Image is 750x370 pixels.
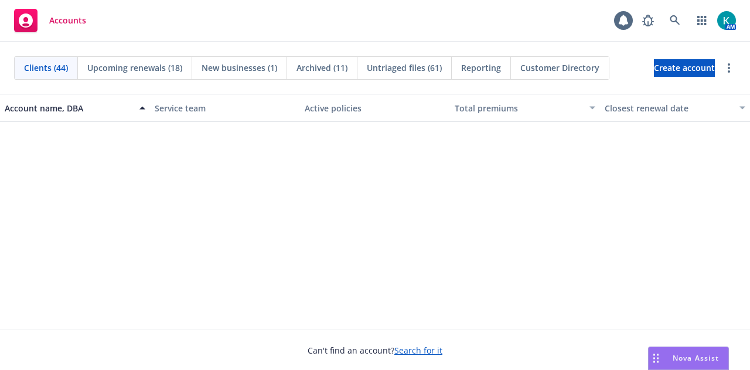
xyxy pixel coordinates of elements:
button: Service team [150,94,300,122]
div: Account name, DBA [5,102,132,114]
a: Accounts [9,4,91,37]
a: Report a Bug [636,9,660,32]
a: Search [663,9,687,32]
a: Switch app [690,9,714,32]
button: Nova Assist [648,347,729,370]
span: Upcoming renewals (18) [87,62,182,74]
span: Archived (11) [296,62,347,74]
button: Closest renewal date [600,94,750,122]
span: Clients (44) [24,62,68,74]
button: Active policies [300,94,450,122]
span: Nova Assist [673,353,719,363]
div: Closest renewal date [605,102,732,114]
span: New businesses (1) [202,62,277,74]
img: photo [717,11,736,30]
button: Total premiums [450,94,600,122]
span: Untriaged files (61) [367,62,442,74]
div: Service team [155,102,295,114]
div: Total premiums [455,102,582,114]
span: Can't find an account? [308,344,442,357]
span: Create account [654,57,715,79]
div: Active policies [305,102,445,114]
a: more [722,61,736,75]
span: Accounts [49,16,86,25]
a: Create account [654,59,715,77]
a: Search for it [394,345,442,356]
span: Customer Directory [520,62,599,74]
span: Reporting [461,62,501,74]
div: Drag to move [649,347,663,369]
